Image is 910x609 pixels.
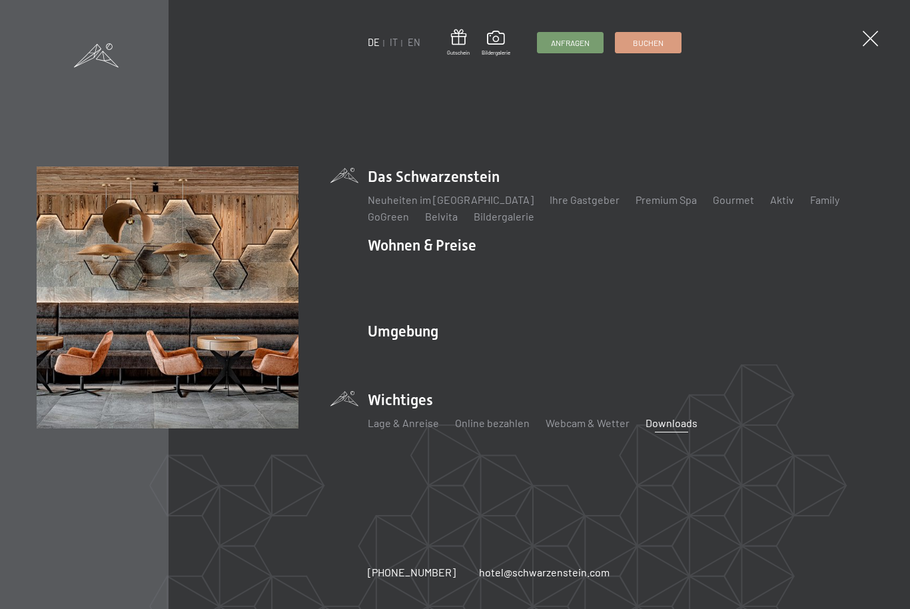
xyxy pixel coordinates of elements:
[636,193,697,206] a: Premium Spa
[455,416,530,429] a: Online bezahlen
[551,37,590,49] span: Anfragen
[810,193,839,206] a: Family
[368,565,456,580] a: [PHONE_NUMBER]
[390,37,398,48] a: IT
[482,49,510,57] span: Bildergalerie
[538,33,603,53] a: Anfragen
[633,37,664,49] span: Buchen
[447,29,470,57] a: Gutschein
[770,193,794,206] a: Aktiv
[482,31,510,56] a: Bildergalerie
[479,565,610,580] a: hotel@schwarzenstein.com
[368,193,534,206] a: Neuheiten im [GEOGRAPHIC_DATA]
[713,193,754,206] a: Gourmet
[37,167,298,428] img: Wellnesshotels - Bar - Spieltische - Kinderunterhaltung
[368,210,409,223] a: GoGreen
[646,416,697,429] a: Downloads
[447,49,470,57] span: Gutschein
[546,416,630,429] a: Webcam & Wetter
[616,33,681,53] a: Buchen
[368,566,456,578] span: [PHONE_NUMBER]
[408,37,420,48] a: EN
[368,37,380,48] a: DE
[550,193,620,206] a: Ihre Gastgeber
[368,416,439,429] a: Lage & Anreise
[425,210,458,223] a: Belvita
[474,210,534,223] a: Bildergalerie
